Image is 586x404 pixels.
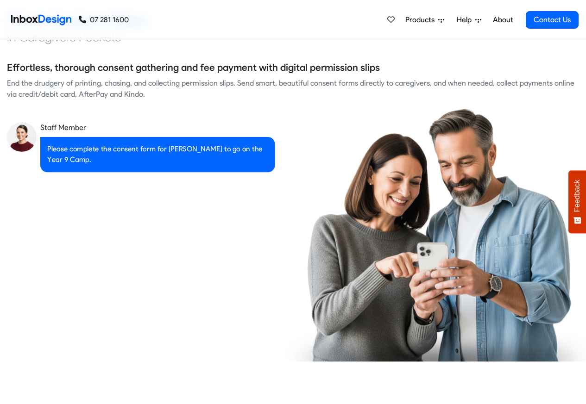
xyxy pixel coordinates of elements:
a: Help [453,11,485,29]
span: Help [457,14,475,25]
div: End the drudgery of printing, chasing, and collecting permission slips. Send smart, beautiful con... [7,78,579,100]
div: Please complete the consent form for [PERSON_NAME] to go on the Year 9 Camp. [40,137,275,172]
button: Feedback - Show survey [568,170,586,233]
img: staff_avatar.png [7,122,37,152]
a: Products [402,11,448,29]
a: 07 281 1600 [79,14,129,25]
span: Feedback [573,180,581,212]
span: Products [405,14,438,25]
a: Contact Us [526,11,579,29]
a: About [490,11,516,29]
h5: Effortless, thorough consent gathering and fee payment with digital permission slips [7,61,380,75]
div: Staff Member [40,122,286,133]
